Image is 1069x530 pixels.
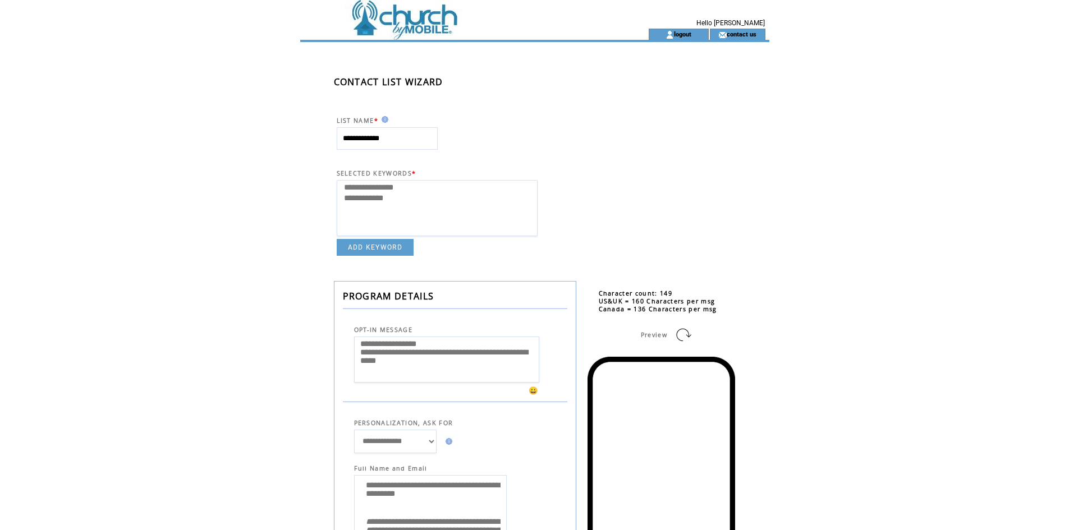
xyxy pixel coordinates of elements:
span: Preview [641,331,667,339]
span: LIST NAME [337,117,374,125]
span: 😀 [529,385,539,395]
span: OPT-IN MESSAGE [354,326,413,334]
span: PERSONALIZATION, ASK FOR [354,419,453,427]
img: account_icon.gif [666,30,674,39]
a: logout [674,30,691,38]
a: contact us [727,30,756,38]
img: contact_us_icon.gif [718,30,727,39]
span: Full Name and Email [354,464,567,472]
img: help.gif [378,116,388,123]
span: CONTACT LIST WIZARD [334,76,443,88]
span: SELECTED KEYWORDS [337,169,412,177]
a: ADD KEYWORD [337,239,414,256]
span: PROGRAM DETAILS [343,290,434,302]
span: US&UK = 160 Characters per msg [599,297,715,305]
span: Hello [PERSON_NAME] [696,19,765,27]
span: Canada = 136 Characters per msg [599,305,717,313]
span: Character count: 149 [599,289,673,297]
img: help.gif [442,438,452,445]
